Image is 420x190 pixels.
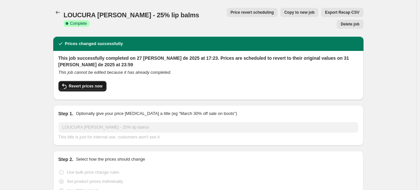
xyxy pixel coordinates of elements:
button: Copy to new job [280,8,318,17]
span: This title is just for internal use, customers won't see it [58,135,160,139]
span: Price revert scheduling [231,10,274,15]
input: 30% off holiday sale [58,122,358,133]
button: Price change jobs [53,8,62,17]
i: This job cannot be edited because it has already completed. [58,70,171,75]
span: Revert prices now [69,84,103,89]
span: Set product prices individually [67,179,123,184]
span: Export Recap CSV [325,10,359,15]
button: Delete job [337,20,363,29]
h2: Prices changed successfully [65,40,123,47]
p: Select how the prices should change [76,156,145,163]
span: Delete job [341,22,359,27]
p: Optionally give your price [MEDICAL_DATA] a title (eg "March 30% off sale on boots") [76,110,237,117]
h2: Step 2. [58,156,73,163]
button: Revert prices now [58,81,106,91]
button: Export Recap CSV [321,8,363,17]
span: Complete [70,21,87,26]
h2: Step 1. [58,110,73,117]
span: Use bulk price change rules [67,170,119,175]
span: Copy to new job [284,10,315,15]
h2: This job successfully completed on 27 [PERSON_NAME] de 2025 at 17:23. Prices are scheduled to rev... [58,55,358,68]
span: LOUCURA [PERSON_NAME] - 25% lip balms [64,11,199,19]
button: Price revert scheduling [227,8,278,17]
